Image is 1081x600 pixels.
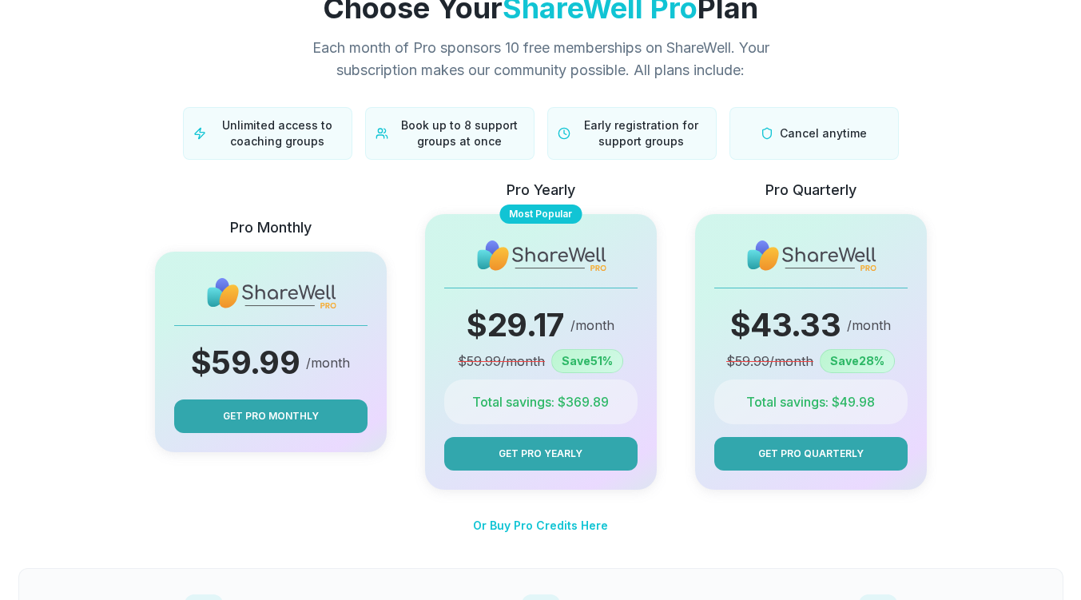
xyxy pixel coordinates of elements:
[765,179,856,201] p: Pro Quarterly
[395,117,524,149] span: Book up to 8 support groups at once
[223,409,319,423] span: Get Pro Monthly
[444,437,638,471] button: Get Pro Yearly
[213,117,342,149] span: Unlimited access to coaching groups
[174,399,368,433] button: Get Pro Monthly
[272,37,809,81] p: Each month of Pro sponsors 10 free memberships on ShareWell. Your subscription makes our communit...
[780,125,867,141] span: Cancel anytime
[499,447,582,461] span: Get Pro Yearly
[473,509,608,542] button: Or Buy Pro Credits Here
[714,437,908,471] button: Get Pro Quarterly
[758,447,864,461] span: Get Pro Quarterly
[473,519,608,532] span: Or Buy Pro Credits Here
[507,179,575,201] p: Pro Yearly
[577,117,706,149] span: Early registration for support groups
[230,217,312,239] p: Pro Monthly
